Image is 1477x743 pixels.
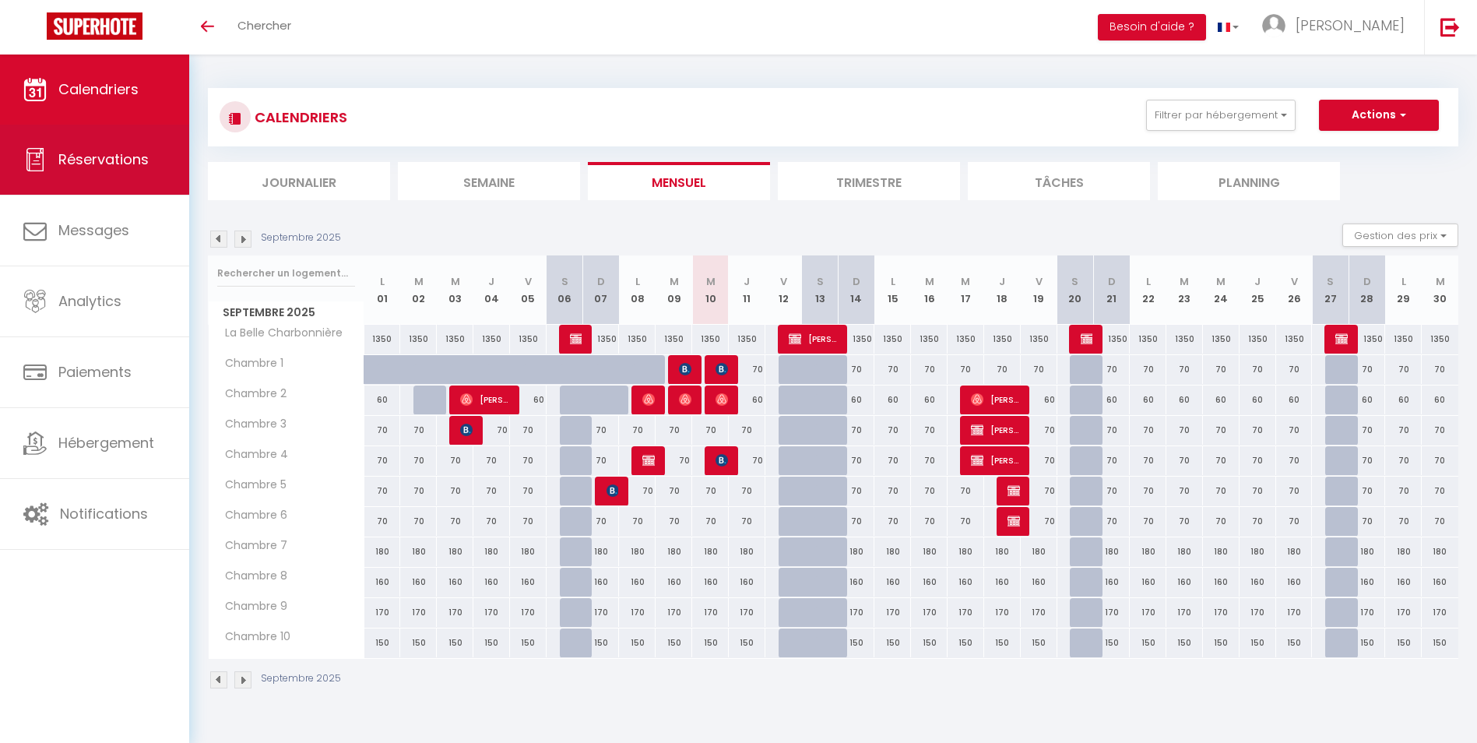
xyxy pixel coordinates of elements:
[1422,386,1458,414] div: 60
[58,362,132,382] span: Paiements
[1422,255,1458,325] th: 30
[853,274,860,289] abbr: D
[948,255,984,325] th: 17
[473,537,510,566] div: 180
[911,416,948,445] div: 70
[261,231,341,245] p: Septembre 2025
[619,537,656,566] div: 180
[1093,537,1130,566] div: 180
[1093,386,1130,414] div: 60
[1036,274,1043,289] abbr: V
[510,386,547,414] div: 60
[692,255,729,325] th: 10
[874,568,911,597] div: 160
[58,433,154,452] span: Hébergement
[1349,537,1385,566] div: 180
[510,537,547,566] div: 180
[656,446,692,475] div: 70
[1093,325,1130,354] div: 1350
[1081,324,1093,354] span: [PERSON_NAME]
[400,568,437,597] div: 160
[1422,325,1458,354] div: 1350
[874,537,911,566] div: 180
[1093,507,1130,536] div: 70
[635,274,640,289] abbr: L
[237,17,291,33] span: Chercher
[437,477,473,505] div: 70
[948,537,984,566] div: 180
[364,537,401,566] div: 180
[211,416,290,433] span: Chambre 3
[1296,16,1405,35] span: [PERSON_NAME]
[1276,477,1313,505] div: 70
[679,385,691,414] span: [PERSON_NAME]
[211,446,292,463] span: Chambre 4
[984,255,1021,325] th: 18
[1422,477,1458,505] div: 70
[729,507,765,536] div: 70
[1166,386,1203,414] div: 60
[874,446,911,475] div: 70
[473,325,510,354] div: 1350
[1385,386,1422,414] div: 60
[968,162,1150,200] li: Tâches
[706,274,716,289] abbr: M
[1240,477,1276,505] div: 70
[1349,355,1385,384] div: 70
[1327,274,1334,289] abbr: S
[729,477,765,505] div: 70
[838,255,874,325] th: 14
[619,477,656,505] div: 70
[1363,274,1371,289] abbr: D
[1093,255,1130,325] th: 21
[1130,446,1166,475] div: 70
[1385,537,1422,566] div: 180
[911,537,948,566] div: 180
[217,259,355,287] input: Rechercher un logement...
[716,385,728,414] span: [PERSON_NAME]
[1335,324,1348,354] span: [PERSON_NAME]
[729,446,765,475] div: 70
[1203,355,1240,384] div: 70
[58,220,129,240] span: Messages
[1422,416,1458,445] div: 70
[1203,507,1240,536] div: 70
[1130,537,1166,566] div: 180
[1130,507,1166,536] div: 70
[588,162,770,200] li: Mensuel
[948,325,984,354] div: 1350
[460,385,509,414] span: [PERSON_NAME]
[1240,386,1276,414] div: 60
[400,477,437,505] div: 70
[692,537,729,566] div: 180
[414,274,424,289] abbr: M
[1130,355,1166,384] div: 70
[437,325,473,354] div: 1350
[1203,416,1240,445] div: 70
[400,537,437,566] div: 180
[12,6,59,53] button: Ouvrir le widget de chat LiveChat
[473,255,510,325] th: 04
[729,416,765,445] div: 70
[692,325,729,354] div: 1350
[817,274,824,289] abbr: S
[1385,325,1422,354] div: 1350
[1349,416,1385,445] div: 70
[1166,537,1203,566] div: 180
[1021,355,1057,384] div: 70
[583,446,620,475] div: 70
[656,507,692,536] div: 70
[1276,325,1313,354] div: 1350
[1071,274,1078,289] abbr: S
[1180,274,1189,289] abbr: M
[364,446,401,475] div: 70
[1385,507,1422,536] div: 70
[838,416,874,445] div: 70
[1312,255,1349,325] th: 27
[692,477,729,505] div: 70
[211,325,346,342] span: La Belle Charbonnière
[765,255,802,325] th: 12
[400,416,437,445] div: 70
[1203,537,1240,566] div: 180
[1240,416,1276,445] div: 70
